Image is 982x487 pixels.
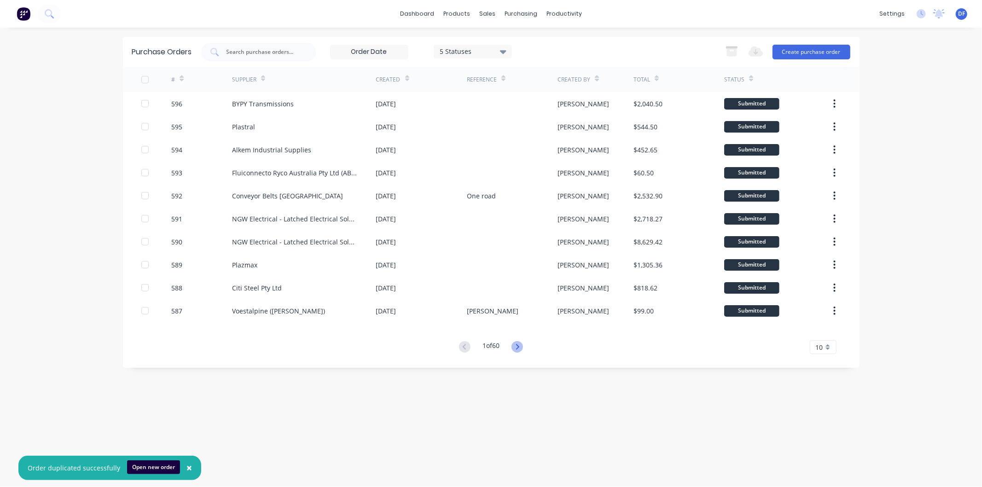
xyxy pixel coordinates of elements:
div: 590 [171,237,182,247]
div: settings [875,7,909,21]
div: [PERSON_NAME] [558,168,609,178]
button: Create purchase order [773,45,850,59]
span: 10 [816,342,823,352]
div: [PERSON_NAME] [558,214,609,224]
div: Citi Steel Pty Ltd [232,283,282,293]
div: [PERSON_NAME] [558,260,609,270]
div: 587 [171,306,182,316]
div: productivity [542,7,587,21]
div: $60.50 [633,168,654,178]
div: Reference [467,75,497,84]
div: [PERSON_NAME] [467,306,518,316]
div: Plastral [232,122,255,132]
div: $452.65 [633,145,657,155]
button: Close [177,457,201,479]
div: [PERSON_NAME] [558,191,609,201]
span: × [186,461,192,474]
div: BYPY Transmissions [232,99,294,109]
div: purchasing [500,7,542,21]
div: $2,040.50 [633,99,662,109]
div: [PERSON_NAME] [558,145,609,155]
div: Order duplicated successfully [28,463,120,473]
div: 1 of 60 [482,341,500,354]
div: $1,305.36 [633,260,662,270]
span: DF [958,10,965,18]
div: 596 [171,99,182,109]
div: sales [475,7,500,21]
div: 588 [171,283,182,293]
div: NGW Electrical - Latched Electrical Solutions [232,237,358,247]
div: $2,532.90 [633,191,662,201]
div: Purchase Orders [132,46,192,58]
div: $8,629.42 [633,237,662,247]
div: Status [724,75,744,84]
input: Order Date [331,45,408,59]
div: Submitted [724,98,779,110]
div: [DATE] [376,306,396,316]
div: 5 Statuses [440,46,506,56]
div: One road [467,191,496,201]
div: [PERSON_NAME] [558,237,609,247]
div: Submitted [724,190,779,202]
div: [DATE] [376,214,396,224]
div: Submitted [724,305,779,317]
div: [PERSON_NAME] [558,283,609,293]
div: [DATE] [376,283,396,293]
div: Submitted [724,144,779,156]
div: [DATE] [376,145,396,155]
div: Alkem Industrial Supplies [232,145,311,155]
div: products [439,7,475,21]
div: [DATE] [376,191,396,201]
div: [DATE] [376,99,396,109]
div: Created By [558,75,590,84]
div: Submitted [724,236,779,248]
div: $544.50 [633,122,657,132]
div: Submitted [724,213,779,225]
div: [DATE] [376,122,396,132]
div: # [171,75,175,84]
a: dashboard [395,7,439,21]
div: Voestalpine ([PERSON_NAME]) [232,306,325,316]
img: Factory [17,7,30,21]
div: Fluiconnecto Ryco Australia Pty Ltd (ABN 86 004 121 313) [232,168,358,178]
div: Submitted [724,259,779,271]
div: 591 [171,214,182,224]
div: NGW Electrical - Latched Electrical Solutions [232,214,358,224]
div: 593 [171,168,182,178]
div: Conveyor Belts [GEOGRAPHIC_DATA] [232,191,343,201]
div: Total [633,75,650,84]
div: [PERSON_NAME] [558,122,609,132]
div: Submitted [724,282,779,294]
div: [DATE] [376,168,396,178]
div: [PERSON_NAME] [558,99,609,109]
div: 592 [171,191,182,201]
div: Plazmax [232,260,257,270]
div: [PERSON_NAME] [558,306,609,316]
button: Open new order [127,460,180,474]
div: [DATE] [376,260,396,270]
input: Search purchase orders... [226,47,302,57]
div: $99.00 [633,306,654,316]
div: Created [376,75,401,84]
div: Submitted [724,167,779,179]
div: 595 [171,122,182,132]
div: Submitted [724,121,779,133]
div: 594 [171,145,182,155]
div: [DATE] [376,237,396,247]
div: $818.62 [633,283,657,293]
div: $2,718.27 [633,214,662,224]
div: 589 [171,260,182,270]
div: Supplier [232,75,256,84]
